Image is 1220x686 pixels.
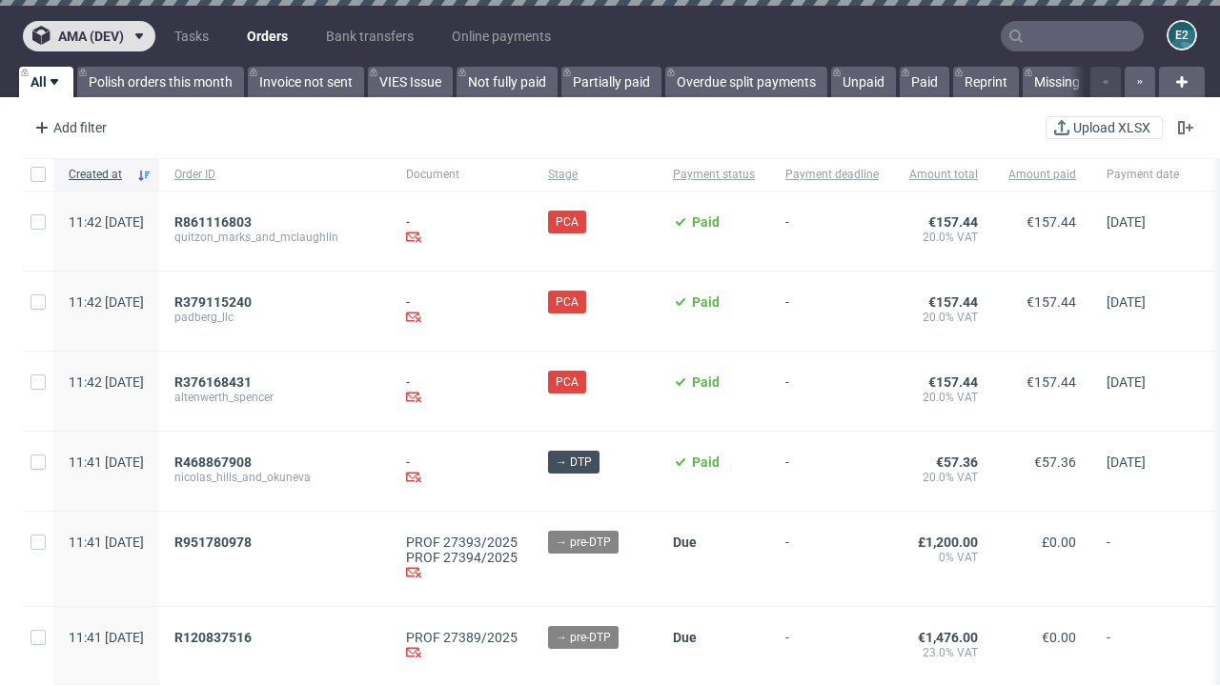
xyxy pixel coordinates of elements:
span: 11:42 [DATE] [69,294,144,310]
a: Tasks [163,21,220,51]
span: Paid [692,294,720,310]
span: Paid [692,454,720,470]
span: Payment status [673,167,755,183]
span: 0% VAT [909,550,978,565]
span: Document [406,167,518,183]
span: €157.44 [928,294,978,310]
span: Due [673,630,697,645]
span: €157.44 [928,214,978,230]
span: 11:42 [DATE] [69,214,144,230]
span: Stage [548,167,642,183]
span: ama (dev) [58,30,124,43]
span: R379115240 [174,294,252,310]
a: Missing invoice [1023,67,1135,97]
span: 20.0% VAT [909,230,978,245]
a: Not fully paid [457,67,558,97]
span: 23.0% VAT [909,645,978,660]
span: → DTP [556,454,592,471]
span: - [785,214,879,248]
span: R376168431 [174,374,252,390]
span: Amount paid [1008,167,1076,183]
a: R376168431 [174,374,255,390]
span: - [785,630,879,663]
a: R379115240 [174,294,255,310]
span: nicolas_hills_and_okuneva [174,470,376,485]
span: R468867908 [174,454,252,470]
a: PROF 27394/2025 [406,550,518,565]
span: - [785,374,879,408]
div: - [406,294,518,328]
span: [DATE] [1107,374,1146,390]
span: PCA [556,213,579,231]
span: Paid [692,374,720,390]
span: Upload XLSX [1069,121,1154,134]
a: Paid [900,67,949,97]
span: Due [673,535,697,550]
span: - [785,535,879,583]
a: Unpaid [831,67,896,97]
span: €157.44 [928,374,978,390]
span: R861116803 [174,214,252,230]
span: €1,476.00 [918,630,978,645]
span: £1,200.00 [918,535,978,550]
span: - [785,294,879,328]
span: altenwerth_spencer [174,390,376,405]
span: - [1107,630,1179,663]
span: 11:42 [DATE] [69,374,144,390]
div: Add filter [27,112,111,143]
figcaption: e2 [1169,22,1195,49]
span: €57.36 [1034,454,1076,470]
a: R468867908 [174,454,255,470]
span: Order ID [174,167,376,183]
a: VIES Issue [368,67,453,97]
span: R120837516 [174,630,252,645]
span: Payment date [1107,167,1179,183]
a: Reprint [953,67,1019,97]
a: Orders [235,21,299,51]
span: 20.0% VAT [909,310,978,325]
a: Overdue split payments [665,67,827,97]
span: €0.00 [1042,630,1076,645]
span: quitzon_marks_and_mclaughlin [174,230,376,245]
span: €157.44 [1027,374,1076,390]
a: R951780978 [174,535,255,550]
span: Created at [69,167,129,183]
span: €157.44 [1027,294,1076,310]
a: Online payments [440,21,562,51]
span: R951780978 [174,535,252,550]
a: Bank transfers [315,21,425,51]
span: - [785,454,879,488]
span: Amount total [909,167,978,183]
a: R861116803 [174,214,255,230]
span: Paid [692,214,720,230]
span: 11:41 [DATE] [69,535,144,550]
a: All [19,67,73,97]
a: Invoice not sent [248,67,364,97]
span: PCA [556,373,579,391]
button: Upload XLSX [1046,116,1163,139]
a: R120837516 [174,630,255,645]
span: 11:41 [DATE] [69,454,144,470]
span: €57.36 [936,454,978,470]
span: [DATE] [1107,294,1146,310]
span: [DATE] [1107,454,1146,470]
a: Polish orders this month [77,67,244,97]
a: PROF 27393/2025 [406,535,518,550]
button: ama (dev) [23,21,155,51]
span: - [1107,535,1179,583]
span: padberg_llc [174,310,376,325]
span: €157.44 [1027,214,1076,230]
span: PCA [556,293,579,311]
span: [DATE] [1107,214,1146,230]
span: → pre-DTP [556,629,611,646]
span: £0.00 [1042,535,1076,550]
div: - [406,214,518,248]
div: - [406,454,518,488]
span: 11:41 [DATE] [69,630,144,645]
span: 20.0% VAT [909,470,978,485]
span: 20.0% VAT [909,390,978,405]
span: → pre-DTP [556,534,611,551]
a: Partially paid [561,67,661,97]
a: PROF 27389/2025 [406,630,518,645]
span: Payment deadline [785,167,879,183]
